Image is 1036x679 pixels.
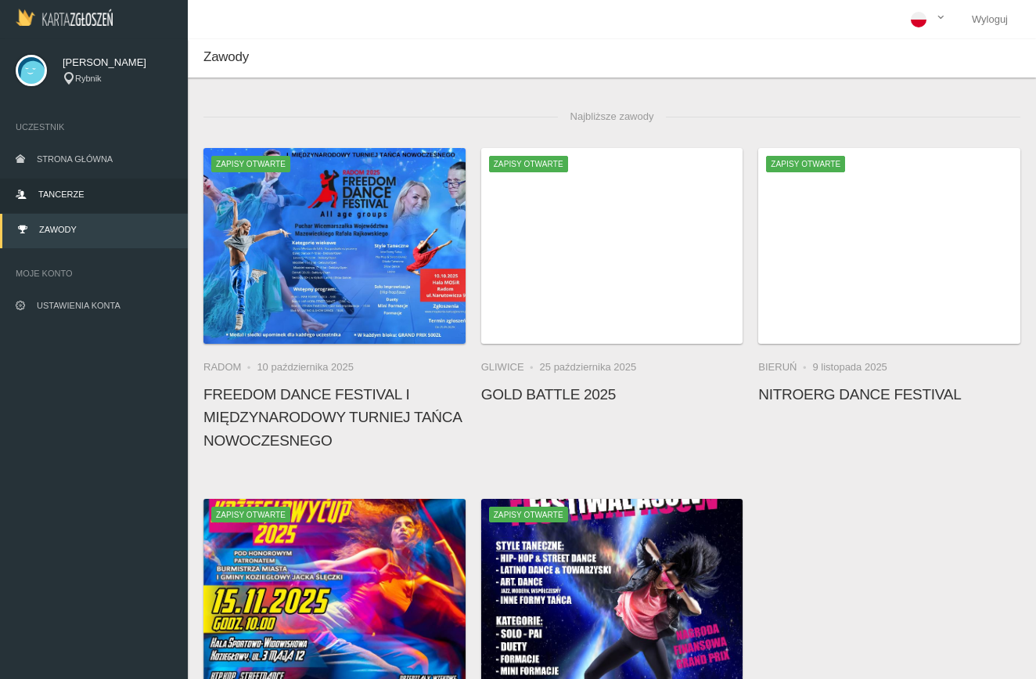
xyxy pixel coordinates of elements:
[16,265,172,281] span: Moje konto
[16,119,172,135] span: Uczestnik
[758,148,1020,344] img: NitroErg Dance Festival
[203,148,466,344] img: FREEDOM DANCE FESTIVAL I Międzynarodowy Turniej Tańca Nowoczesnego
[39,225,77,234] span: Zawody
[211,507,290,522] span: Zapisy otwarte
[812,359,887,375] li: 9 listopada 2025
[211,156,290,172] span: Zapisy otwarte
[481,148,743,344] img: Gold Battle 2025
[38,190,84,199] span: Tancerze
[766,156,845,172] span: Zapisy otwarte
[203,49,249,64] span: Zawody
[203,383,466,452] h4: FREEDOM DANCE FESTIVAL I Międzynarodowy Turniej Tańca Nowoczesnego
[489,507,568,522] span: Zapisy otwarte
[16,55,47,86] img: svg
[758,359,812,375] li: Bieruń
[481,359,540,375] li: Gliwice
[63,72,172,85] div: Rybnik
[558,101,667,132] span: Najbliższe zawody
[758,383,1020,406] h4: NitroErg Dance Festival
[758,148,1020,344] a: NitroErg Dance FestivalZapisy otwarte
[37,301,121,310] span: Ustawienia konta
[489,156,568,172] span: Zapisy otwarte
[481,383,743,406] h4: Gold Battle 2025
[16,9,113,26] img: Logo
[257,359,354,375] li: 10 października 2025
[540,359,637,375] li: 25 października 2025
[203,148,466,344] a: FREEDOM DANCE FESTIVAL I Międzynarodowy Turniej Tańca NowoczesnegoZapisy otwarte
[481,148,743,344] a: Gold Battle 2025Zapisy otwarte
[37,154,113,164] span: Strona główna
[63,55,172,70] span: [PERSON_NAME]
[203,359,257,375] li: Radom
